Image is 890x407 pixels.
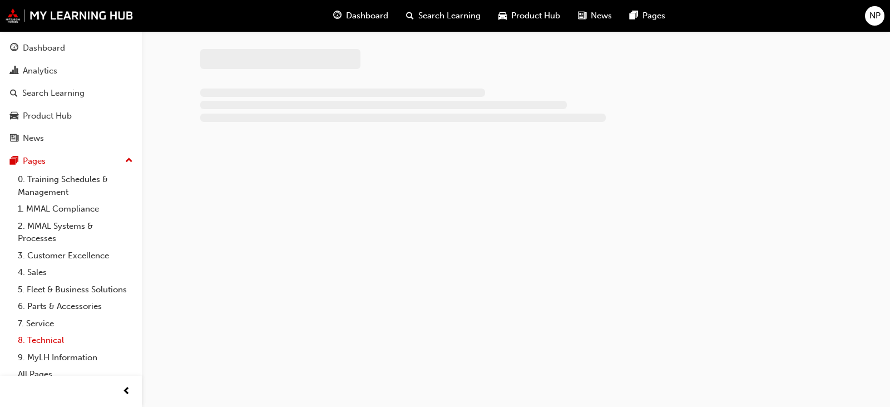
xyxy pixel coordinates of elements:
span: guage-icon [10,43,18,53]
a: Analytics [4,61,137,81]
span: Product Hub [511,9,560,22]
a: 2. MMAL Systems & Processes [13,218,137,247]
span: up-icon [125,154,133,168]
button: Pages [4,151,137,171]
div: News [23,132,44,145]
div: Product Hub [23,110,72,122]
a: 8. Technical [13,332,137,349]
span: news-icon [10,134,18,144]
a: 1. MMAL Compliance [13,200,137,218]
img: mmal [6,8,133,23]
span: pages-icon [630,9,638,23]
a: pages-iconPages [621,4,674,27]
span: Dashboard [346,9,388,22]
div: Search Learning [22,87,85,100]
a: 0. Training Schedules & Management [13,171,137,200]
span: News [591,9,612,22]
a: Product Hub [4,106,137,126]
a: All Pages [13,366,137,383]
a: car-iconProduct Hub [489,4,569,27]
div: Dashboard [23,42,65,55]
a: News [4,128,137,149]
span: news-icon [578,9,586,23]
span: NP [869,9,881,22]
span: Pages [642,9,665,22]
span: guage-icon [333,9,342,23]
span: search-icon [10,89,18,99]
div: Analytics [23,65,57,77]
span: prev-icon [122,385,131,399]
a: guage-iconDashboard [324,4,397,27]
span: car-icon [498,9,507,23]
span: chart-icon [10,66,18,76]
div: Pages [23,155,46,168]
a: 6. Parts & Accessories [13,298,137,315]
a: 7. Service [13,315,137,332]
a: 4. Sales [13,264,137,281]
button: NP [865,6,884,26]
a: 5. Fleet & Business Solutions [13,281,137,298]
span: Search Learning [418,9,481,22]
a: search-iconSearch Learning [397,4,489,27]
span: search-icon [406,9,414,23]
a: Dashboard [4,38,137,58]
span: car-icon [10,111,18,121]
span: pages-icon [10,156,18,166]
a: 3. Customer Excellence [13,247,137,264]
a: 9. MyLH Information [13,349,137,366]
a: news-iconNews [569,4,621,27]
button: DashboardAnalyticsSearch LearningProduct HubNews [4,36,137,151]
a: Search Learning [4,83,137,104]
